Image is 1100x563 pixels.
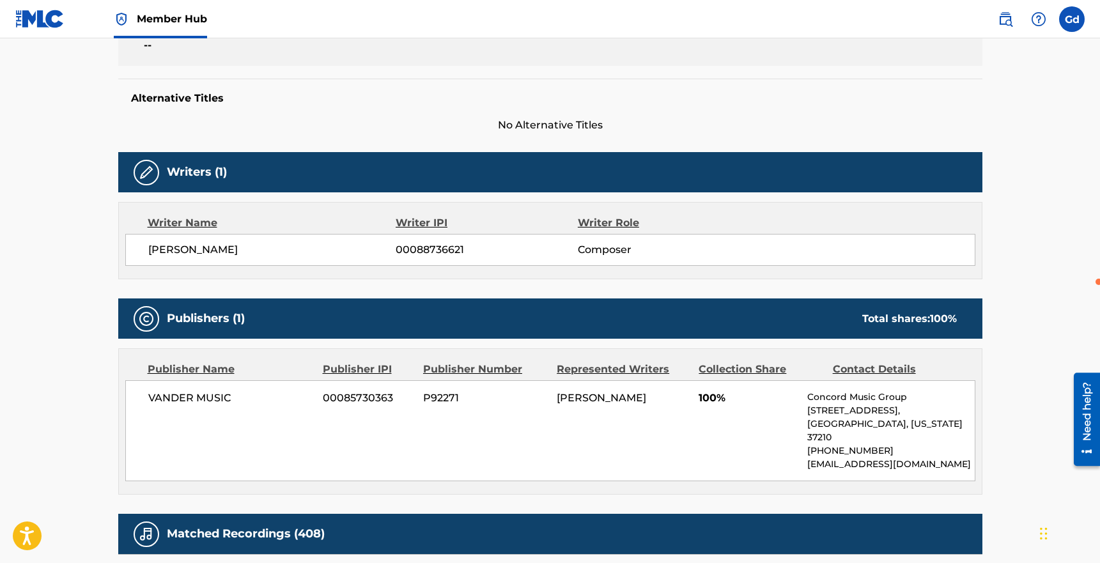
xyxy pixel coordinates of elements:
div: Publisher IPI [323,362,414,377]
span: Composer [578,242,743,258]
div: Writer IPI [396,215,578,231]
div: Writer Role [578,215,743,231]
span: [PERSON_NAME] [148,242,396,258]
span: 100% [699,390,798,406]
p: [STREET_ADDRESS], [807,404,974,417]
span: No Alternative Titles [118,118,982,133]
img: Publishers [139,311,154,327]
span: [PERSON_NAME] [557,392,646,404]
p: Concord Music Group [807,390,974,404]
img: MLC Logo [15,10,65,28]
a: Public Search [993,6,1018,32]
h5: Writers (1) [167,165,227,180]
div: Represented Writers [557,362,689,377]
img: Top Rightsholder [114,12,129,27]
h5: Alternative Titles [131,92,970,105]
img: Writers [139,165,154,180]
img: Matched Recordings [139,527,154,542]
h5: Matched Recordings (408) [167,527,325,541]
div: Publisher Number [423,362,547,377]
span: -- [144,38,350,53]
div: User Menu [1059,6,1085,32]
div: Writer Name [148,215,396,231]
h5: Publishers (1) [167,311,245,326]
div: Publisher Name [148,362,313,377]
span: 00088736621 [396,242,577,258]
div: Collection Share [699,362,823,377]
p: [GEOGRAPHIC_DATA], [US_STATE] 37210 [807,417,974,444]
span: 00085730363 [323,390,414,406]
iframe: Resource Center [1064,367,1100,470]
span: VANDER MUSIC [148,390,314,406]
span: P92271 [423,390,547,406]
div: Drag [1040,514,1048,553]
img: help [1031,12,1046,27]
p: [EMAIL_ADDRESS][DOMAIN_NAME] [807,458,974,471]
div: Help [1026,6,1051,32]
p: [PHONE_NUMBER] [807,444,974,458]
iframe: Chat Widget [814,49,1100,563]
img: search [998,12,1013,27]
span: Member Hub [137,12,207,26]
